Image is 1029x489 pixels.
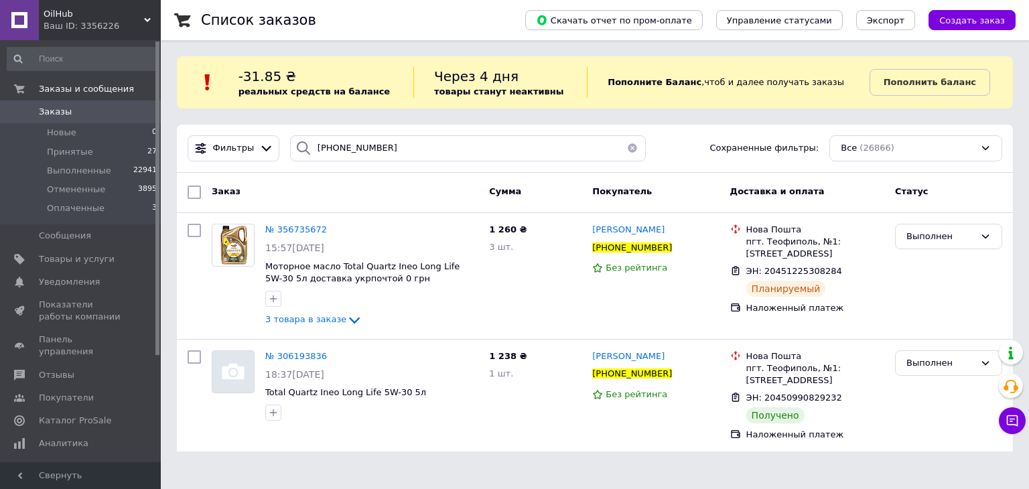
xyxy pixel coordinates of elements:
h1: Список заказов [201,12,316,28]
span: Уведомления [39,276,100,288]
a: 3 товара в заказе [265,314,362,324]
span: Оплаченные [47,202,105,214]
a: [PERSON_NAME] [592,350,665,363]
button: Скачать отчет по пром-оплате [525,10,703,30]
span: Покупатели [39,392,94,404]
span: 3895 [138,184,157,196]
span: [PHONE_NUMBER] [592,242,672,253]
span: Отмененные [47,184,105,196]
span: 1 260 ₴ [489,224,527,234]
span: [PHONE_NUMBER] [592,368,672,378]
div: Получено [746,407,805,423]
span: Без рейтинга [606,263,667,273]
span: 18:37[DATE] [265,369,324,380]
b: товары станут неактивны [434,86,564,96]
button: Экспорт [856,10,915,30]
span: Все [841,142,857,155]
span: Принятые [47,146,93,158]
div: Ваш ID: 3356226 [44,20,161,32]
span: Панель управления [39,334,124,358]
span: Товары и услуги [39,253,115,265]
a: Фото товару [212,350,255,393]
span: Статус [895,186,929,196]
span: Через 4 дня [434,68,519,84]
div: Наложенный платеж [746,429,884,441]
span: Фильтры [213,142,255,155]
span: 3 [152,202,157,214]
div: Нова Пошта [746,350,884,362]
span: Аналитика [39,437,88,449]
div: пгт. Теофиполь, №1: [STREET_ADDRESS] [746,362,884,387]
b: Пополнить баланс [884,77,976,87]
span: Без рейтинга [606,389,667,399]
b: Пополните Баланс [608,77,701,87]
span: Сообщения [39,230,91,242]
span: (26866) [860,143,894,153]
a: Пополнить баланс [870,69,990,96]
b: реальных средств на балансе [238,86,391,96]
div: Нова Пошта [746,224,884,236]
a: № 356735672 [265,224,327,234]
input: Поиск по номеру заказа, ФИО покупателя, номеру телефона, Email, номеру накладной [290,135,646,161]
img: Фото товару [212,351,254,393]
a: Total Quartz Ineo Long Life 5W-30 5л [265,387,426,397]
div: Наложенный платеж [746,302,884,314]
button: Управление статусами [716,10,843,30]
span: Экспорт [867,15,904,25]
a: Фото товару [212,224,255,267]
span: 27 [147,146,157,158]
span: Заказы и сообщения [39,83,134,95]
button: Создать заказ [929,10,1016,30]
span: 15:57[DATE] [265,242,324,253]
span: Заказы [39,106,72,118]
div: пгт. Теофиполь, №1: [STREET_ADDRESS] [746,236,884,260]
span: 1 238 ₴ [489,351,527,361]
span: [PERSON_NAME] [592,224,665,234]
span: Доставка и оплата [730,186,825,196]
span: Скачать отчет по пром-оплате [536,14,692,26]
a: Моторное масло Total Quartz Ineo Long Life 5W-30 5л доставка укрпочтой 0 грн [265,261,460,284]
input: Поиск [7,47,158,71]
div: , чтоб и далее получать заказы [587,67,869,98]
span: 3 товара в заказе [265,314,346,324]
span: Управление статусами [727,15,832,25]
span: 0 [152,127,157,139]
span: ЭН: 20451225308284 [746,266,842,276]
img: Фото товару [217,224,250,266]
div: Выполнен [906,356,975,370]
span: Сумма [489,186,521,196]
div: Планируемый [746,281,826,297]
button: Чат с покупателем [999,407,1026,434]
span: [PERSON_NAME] [592,351,665,361]
span: 1 шт. [489,368,513,378]
span: Отзывы [39,369,74,381]
span: Сохраненные фильтры: [709,142,819,155]
a: № 306193836 [265,351,327,361]
span: Покупатель [592,186,652,196]
span: 3 шт. [489,242,513,252]
span: Заказ [212,186,241,196]
span: Инструменты вебмастера и SEO [39,460,124,484]
span: Каталог ProSale [39,415,111,427]
a: Создать заказ [915,15,1016,25]
div: Выполнен [906,230,975,244]
span: OilHub [44,8,144,20]
span: Выполненные [47,165,111,177]
span: Новые [47,127,76,139]
button: Очистить [619,135,646,161]
span: 22941 [133,165,157,177]
span: ЭН: 20450990829232 [746,393,842,403]
span: Создать заказ [939,15,1005,25]
a: [PERSON_NAME] [592,224,665,236]
img: :exclamation: [198,72,218,92]
span: -31.85 ₴ [238,68,296,84]
span: Показатели работы компании [39,299,124,323]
